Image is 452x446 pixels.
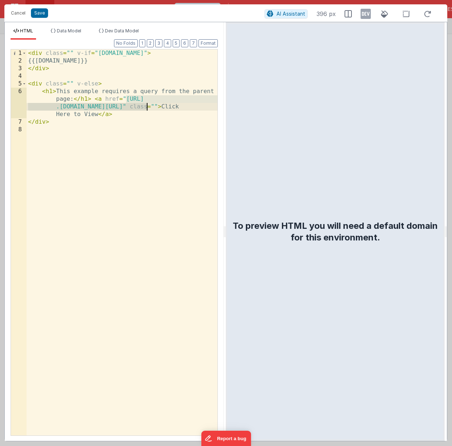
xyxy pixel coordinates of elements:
[317,9,336,18] span: 396 px
[11,80,27,88] div: 5
[227,220,443,243] div: To preview HTML you will need a default domain for this environment.
[201,431,251,446] iframe: Marker.io feedback button
[139,39,145,47] button: 1
[11,118,27,126] div: 7
[164,39,171,47] button: 4
[199,39,218,47] button: Format
[20,28,33,33] span: HTML
[11,49,27,57] div: 1
[155,39,162,47] button: 3
[11,88,27,118] div: 6
[264,9,308,19] button: AI Assistant
[276,11,305,17] span: AI Assistant
[31,8,48,18] button: Save
[11,57,27,65] div: 2
[147,39,154,47] button: 2
[114,39,138,47] button: No Folds
[57,28,81,33] span: Data Model
[11,126,27,134] div: 8
[105,28,139,33] span: Dev Data Model
[11,72,27,80] div: 4
[181,39,188,47] button: 6
[190,39,197,47] button: 7
[7,8,29,18] button: Cancel
[11,65,27,72] div: 3
[173,39,180,47] button: 5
